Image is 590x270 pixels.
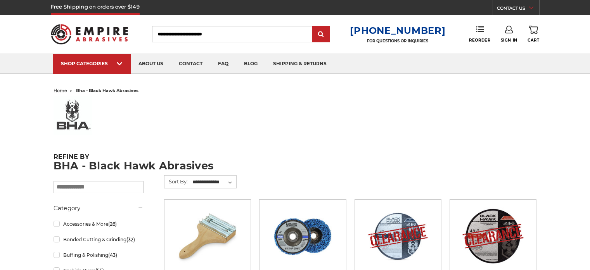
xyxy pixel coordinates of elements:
[131,54,171,74] a: about us
[54,96,92,135] img: bha%20logo_1578506219__73569.original.jpg
[164,176,188,187] label: Sort By:
[210,54,236,74] a: faq
[462,205,524,267] img: CLEARANCE 4-1/2" x .045" x 7/8" for Aluminum
[367,205,429,267] img: CLEARANCE 4" x 1/16" x 3/8" Cutting Disc
[501,38,517,43] span: Sign In
[108,221,117,227] span: (26)
[54,248,144,262] a: Buffing & Polishing(43)
[350,25,445,36] a: [PHONE_NUMBER]
[236,54,265,74] a: blog
[51,19,128,49] img: Empire Abrasives
[54,153,144,165] h5: Refine by
[469,26,490,42] a: Reorder
[350,38,445,44] p: FOR QUESTIONS OR INQUIRIES
[54,160,537,171] h1: BHA - Black Hawk Abrasives
[54,217,144,231] a: Accessories & More(26)
[191,176,236,188] select: Sort By:
[272,205,334,267] img: 4" x 5/8" easy strip and clean discs
[54,204,144,213] h5: Category
[528,38,539,43] span: Cart
[54,88,67,93] a: home
[313,27,329,42] input: Submit
[76,88,138,93] span: bha - black hawk abrasives
[265,54,334,74] a: shipping & returns
[108,252,117,258] span: (43)
[54,233,144,246] a: Bonded Cutting & Grinding(32)
[528,26,539,43] a: Cart
[497,4,539,15] a: CONTACT US
[126,237,135,242] span: (32)
[469,38,490,43] span: Reorder
[61,61,123,66] div: SHOP CATEGORIES
[171,54,210,74] a: contact
[176,205,239,267] img: 8 inch single handle buffing wheel rake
